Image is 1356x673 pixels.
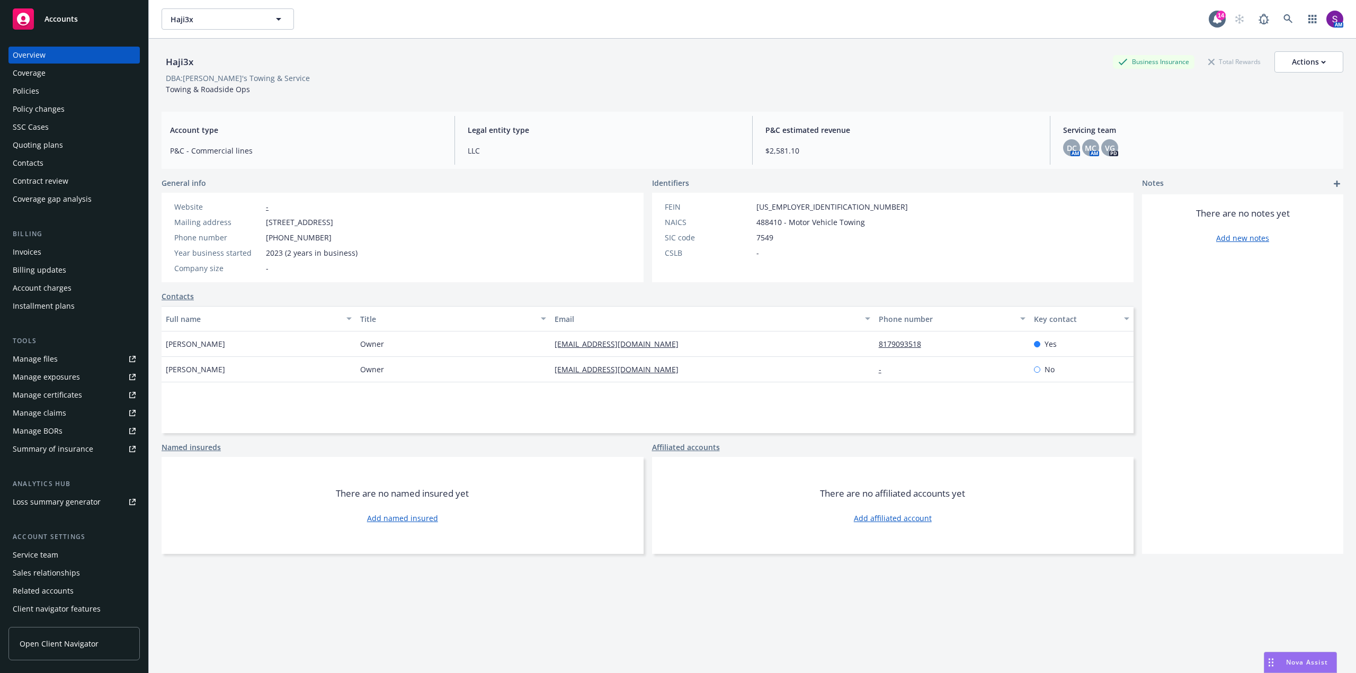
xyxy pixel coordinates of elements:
div: Loss summary generator [13,493,101,510]
a: Start snowing [1229,8,1250,30]
a: Overview [8,47,140,64]
button: Phone number [875,306,1030,331]
div: FEIN [665,201,752,212]
div: Manage certificates [13,387,82,403]
a: Affiliated accounts [652,442,720,453]
div: Manage files [13,351,58,367]
span: 7549 [756,232,773,243]
a: Policies [8,83,140,100]
a: Manage files [8,351,140,367]
div: Email [555,313,859,325]
a: - [266,202,269,212]
div: DBA: [PERSON_NAME]'s Towing & Service [166,73,310,84]
a: Related accounts [8,582,140,599]
div: 14 [1216,11,1226,20]
a: Manage claims [8,405,140,421]
a: Add named insured [367,513,438,524]
span: [PHONE_NUMBER] [266,232,332,243]
span: 2023 (2 years in business) [266,247,358,258]
button: Haji3x [162,8,294,30]
a: Accounts [8,4,140,34]
button: Title [356,306,550,331]
div: Year business started [174,247,262,258]
span: 488410 - Motor Vehicle Towing [756,217,865,228]
span: There are no notes yet [1196,207,1290,220]
div: Manage exposures [13,369,80,385]
span: VG [1105,142,1115,154]
button: Full name [162,306,356,331]
button: Email [550,306,875,331]
img: photo [1326,11,1343,28]
div: Analytics hub [8,479,140,489]
span: - [266,263,269,274]
span: LLC [468,145,739,156]
span: Accounts [44,15,78,23]
span: Nova Assist [1286,658,1328,667]
a: SSC Cases [8,119,140,136]
span: - [756,247,759,258]
span: Open Client Navigator [20,638,99,649]
a: Manage certificates [8,387,140,403]
a: Search [1278,8,1299,30]
a: Manage BORs [8,423,140,439]
div: Sales relationships [13,564,80,581]
div: Client navigator features [13,600,101,617]
div: SSC Cases [13,119,49,136]
span: Owner [360,338,384,349]
div: Manage BORs [13,423,63,439]
div: Drag to move [1264,652,1278,672]
a: Billing updates [8,262,140,279]
button: Nova Assist [1264,652,1337,673]
a: Quoting plans [8,137,140,154]
a: Client navigator features [8,600,140,617]
a: Invoices [8,244,140,261]
div: Company size [174,263,262,274]
div: Title [360,313,534,325]
span: [STREET_ADDRESS] [266,217,333,228]
a: Sales relationships [8,564,140,581]
span: General info [162,177,206,189]
a: Add new notes [1216,232,1269,244]
button: Key contact [1030,306,1134,331]
div: Quoting plans [13,137,63,154]
span: Yes [1045,338,1057,349]
a: Contacts [8,155,140,172]
span: DC [1067,142,1077,154]
button: Actions [1274,51,1343,73]
a: - [879,364,890,374]
div: Installment plans [13,298,75,315]
span: [PERSON_NAME] [166,364,225,375]
a: Report a Bug [1253,8,1274,30]
div: Billing [8,229,140,239]
a: Coverage [8,65,140,82]
div: Key contact [1034,313,1118,325]
span: [PERSON_NAME] [166,338,225,349]
span: Haji3x [171,14,262,25]
div: Policies [13,83,39,100]
span: [US_EMPLOYER_IDENTIFICATION_NUMBER] [756,201,908,212]
div: NAICS [665,217,752,228]
a: Add affiliated account [854,513,932,524]
div: Invoices [13,244,41,261]
a: Account charges [8,280,140,297]
span: Account type [170,124,442,136]
div: Full name [166,313,340,325]
div: CSLB [665,247,752,258]
div: Mailing address [174,217,262,228]
a: Service team [8,546,140,563]
a: Loss summary generator [8,493,140,510]
div: Actions [1292,52,1326,72]
div: Phone number [879,313,1014,325]
div: Summary of insurance [13,441,93,457]
a: 8179093518 [879,339,930,349]
div: Coverage gap analysis [13,191,92,208]
a: Switch app [1302,8,1323,30]
a: Contacts [162,291,194,302]
div: Billing updates [13,262,66,279]
div: Phone number [174,232,262,243]
div: Related accounts [13,582,74,599]
span: P&C - Commercial lines [170,145,442,156]
span: No [1045,364,1055,375]
div: Overview [13,47,46,64]
div: Manage claims [13,405,66,421]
